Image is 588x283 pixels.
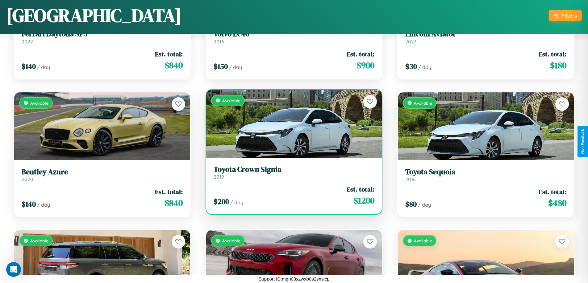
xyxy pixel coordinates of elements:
h1: [GEOGRAPHIC_DATA] [6,3,181,28]
span: 2020 [22,176,33,182]
span: $ 1200 [353,194,374,207]
span: Available [222,238,240,243]
span: $ 840 [165,197,183,209]
a: Ferrari Daytona SP32022 [22,30,183,45]
span: Available [30,100,48,106]
span: Est. total: [155,50,183,59]
span: / day [230,199,243,205]
h3: Toyota Sequoia [405,168,566,176]
span: $ 140 [22,199,36,209]
a: Lincoln Aviator2023 [405,30,566,45]
span: $ 480 [548,197,566,209]
span: Est. total: [539,187,566,196]
span: $ 200 [214,196,229,207]
span: $ 180 [550,59,566,71]
span: $ 840 [165,59,183,71]
iframe: Intercom live chat [6,262,21,277]
a: Bentley Azure2020 [22,168,183,183]
span: Available [30,238,48,243]
span: Available [414,238,432,243]
h3: Lincoln Aviator [405,30,566,38]
span: / day [37,202,50,208]
span: Est. total: [155,187,183,196]
span: Available [414,100,432,106]
a: Toyota Crown Signia2019 [214,165,375,180]
div: Give Feedback [581,129,585,154]
span: 2023 [405,38,416,45]
span: Available [222,98,240,103]
span: $ 80 [405,199,417,209]
p: Support ID: mgn03xzwxb0s2snslcp [258,275,329,283]
h3: Volvo EC40 [214,30,375,38]
span: 2016 [405,176,416,182]
span: Est. total: [347,50,374,59]
span: 2022 [22,38,33,45]
span: $ 900 [357,59,374,71]
a: Toyota Sequoia2016 [405,168,566,183]
h3: Toyota Crown Signia [214,165,375,174]
span: $ 140 [22,61,36,71]
a: Volvo EC402016 [214,30,375,45]
h3: Bentley Azure [22,168,183,176]
span: / day [418,64,431,70]
button: Filters [549,10,582,21]
span: 2019 [214,174,224,180]
span: / day [37,64,50,70]
span: 2016 [214,38,224,45]
span: $ 30 [405,61,417,71]
span: Est. total: [539,50,566,59]
span: / day [229,64,242,70]
span: $ 150 [214,61,228,71]
div: Filters [561,12,577,19]
h3: Ferrari Daytona SP3 [22,30,183,38]
span: / day [418,202,431,208]
span: Est. total: [347,185,374,194]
